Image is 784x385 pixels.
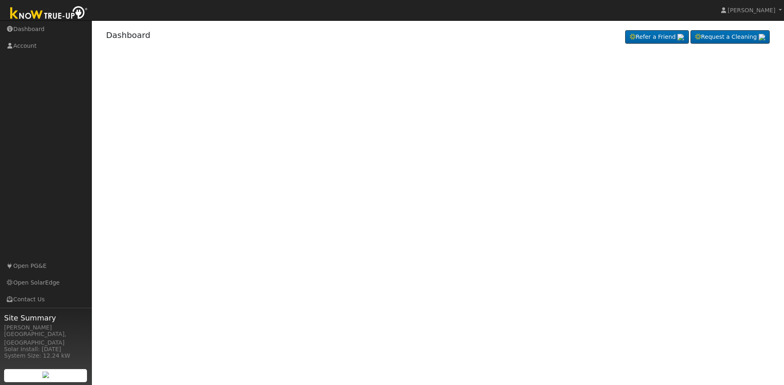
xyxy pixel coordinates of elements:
img: retrieve [759,34,765,40]
span: Site Summary [4,312,87,323]
span: [PERSON_NAME] [728,7,775,13]
a: Refer a Friend [625,30,689,44]
div: [PERSON_NAME] [4,323,87,332]
a: Dashboard [106,30,151,40]
img: retrieve [42,372,49,378]
img: Know True-Up [6,4,92,23]
a: Request a Cleaning [690,30,770,44]
img: retrieve [677,34,684,40]
div: Solar Install: [DATE] [4,345,87,354]
div: System Size: 12.24 kW [4,352,87,360]
div: [GEOGRAPHIC_DATA], [GEOGRAPHIC_DATA] [4,330,87,347]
